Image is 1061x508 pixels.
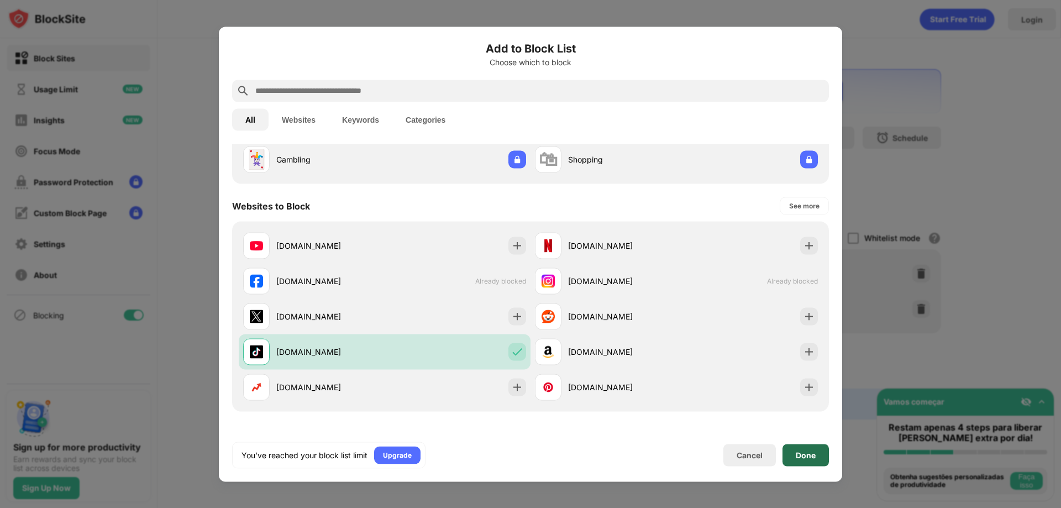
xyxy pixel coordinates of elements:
div: Gambling [276,154,385,165]
div: You’ve reached your block list limit [241,449,367,460]
img: favicons [542,239,555,252]
div: [DOMAIN_NAME] [568,275,676,287]
img: favicons [250,239,263,252]
button: Keywords [329,108,392,130]
img: favicons [542,380,555,394]
div: [DOMAIN_NAME] [568,346,676,358]
div: Shopping [568,154,676,165]
button: Websites [269,108,329,130]
div: [DOMAIN_NAME] [276,240,385,252]
div: [DOMAIN_NAME] [568,311,676,322]
div: Your Top Visited Websites [232,428,347,439]
img: favicons [250,345,263,358]
div: See more [789,200,820,211]
div: [DOMAIN_NAME] [568,240,676,252]
span: Already blocked [767,277,818,285]
div: 🛍 [539,148,558,171]
div: Done [796,451,816,459]
button: All [232,108,269,130]
img: favicons [250,274,263,287]
div: 🃏 [245,148,268,171]
div: Upgrade [383,449,412,460]
img: search.svg [237,84,250,97]
span: Already blocked [475,277,526,285]
div: Choose which to block [232,57,829,66]
div: Cancel [737,451,763,460]
div: [DOMAIN_NAME] [568,381,676,393]
h6: Add to Block List [232,40,829,56]
img: favicons [542,274,555,287]
div: [DOMAIN_NAME] [276,381,385,393]
div: [DOMAIN_NAME] [276,346,385,358]
img: favicons [250,380,263,394]
button: Categories [392,108,459,130]
img: favicons [542,345,555,358]
div: [DOMAIN_NAME] [276,311,385,322]
img: favicons [542,310,555,323]
img: favicons [250,310,263,323]
div: Websites to Block [232,200,310,211]
div: [DOMAIN_NAME] [276,275,385,287]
